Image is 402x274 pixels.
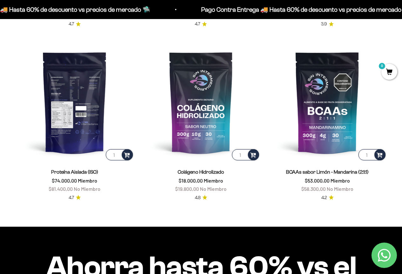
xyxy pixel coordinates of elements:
span: No Miembro [74,186,100,192]
a: BCAAs sabor Limón - Mandarina (2:1:1) [286,169,369,175]
a: Colágeno Hidrolizado [178,169,224,175]
span: Miembro [78,177,97,184]
span: Miembro [330,177,350,184]
a: 4.24.2 de 5.0 estrellas [321,194,334,201]
span: 4.7 [69,21,74,28]
span: 3.9 [321,21,327,28]
a: 3.93.9 de 5.0 estrellas [321,21,334,28]
a: 4.74.7 de 5.0 estrellas [69,21,81,28]
span: $58.300,00 [301,186,326,192]
img: Proteína Aislada (ISO) [15,43,134,162]
a: 4.74.7 de 5.0 estrellas [195,21,207,28]
span: No Miembro [200,186,227,192]
span: 4.2 [321,194,327,201]
span: $19.800,00 [175,186,199,192]
span: $18.000,00 [179,177,203,184]
span: No Miembro [327,186,353,192]
a: 0 [381,69,397,76]
mark: 0 [378,62,386,70]
span: 4.8 [195,194,201,201]
span: $81.400,00 [49,186,73,192]
a: Proteína Aislada (ISO) [51,169,98,175]
span: $74.000,00 [52,177,77,184]
a: 4.74.7 de 5.0 estrellas [69,194,81,201]
span: 4.7 [195,21,200,28]
span: Miembro [204,177,223,184]
span: 4.7 [69,194,74,201]
span: $53.000,00 [305,177,330,184]
a: 4.84.8 de 5.0 estrellas [195,194,207,201]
